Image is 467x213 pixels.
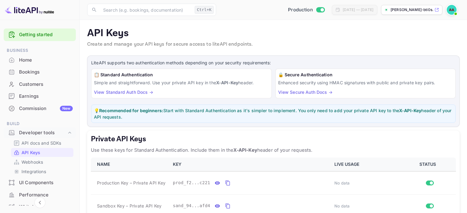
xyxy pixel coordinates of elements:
[447,5,457,15] img: Apurva Amin
[19,179,73,186] div: UI Components
[14,140,71,146] a: API docs and SDKs
[278,89,333,95] a: View Secure Auth Docs →
[334,203,350,208] span: No data
[11,158,73,166] div: Webhooks
[94,71,269,78] h6: 📋 Standard Authentication
[4,78,76,90] div: Customers
[216,80,238,85] strong: X-API-Key
[4,90,76,102] div: Earnings
[4,54,76,66] a: Home
[19,81,73,88] div: Customers
[5,5,54,15] img: LiteAPI logo
[278,71,453,78] h6: 🔒 Secure Authentication
[169,158,331,171] th: KEY
[87,41,460,48] p: Create and manage your API keys for secure access to liteAPI endpoints.
[21,168,46,175] p: Integrations
[21,140,61,146] p: API docs and SDKs
[11,139,73,147] div: API docs and SDKs
[11,148,73,157] div: API Keys
[173,180,210,186] span: prod_f2...c221
[99,108,163,113] strong: Recommended for beginners:
[97,180,165,186] span: Production Key – Private API Key
[4,120,76,127] span: Build
[4,201,76,212] a: Whitelabel
[34,197,45,208] button: Collapse navigation
[14,149,71,156] a: API Keys
[4,78,76,90] a: Customers
[195,6,214,14] div: Ctrl+K
[4,189,76,200] a: Performance
[14,168,71,175] a: Integrations
[19,129,67,136] div: Developer tools
[4,103,76,115] div: CommissionNew
[97,203,162,209] span: Sandbox Key – Private API Key
[11,167,73,176] div: Integrations
[4,177,76,188] a: UI Components
[91,134,456,144] h5: Private API Keys
[91,59,456,66] p: LiteAPI supports two authentication methods depending on your security requirements:
[87,27,460,40] p: API Keys
[4,103,76,114] a: CommissionNew
[19,69,73,76] div: Bookings
[331,158,402,171] th: LIVE USAGE
[391,7,433,13] p: [PERSON_NAME]-bti0s.nuit...
[343,7,373,13] div: [DATE] — [DATE]
[4,90,76,102] a: Earnings
[19,203,73,211] div: Whitelabel
[19,57,73,64] div: Home
[286,6,327,13] div: Switch to Sandbox mode
[19,105,73,112] div: Commission
[4,29,76,41] div: Getting started
[19,93,73,100] div: Earnings
[4,127,76,138] div: Developer tools
[402,158,456,171] th: STATUS
[288,6,313,13] span: Production
[4,66,76,78] a: Bookings
[19,31,73,38] a: Getting started
[60,106,73,111] div: New
[334,181,350,185] span: No data
[99,4,192,16] input: Search (e.g. bookings, documentation)
[94,79,269,86] p: Simple and straightforward. Use your private API key in the header.
[21,159,43,165] p: Webhooks
[14,159,71,165] a: Webhooks
[19,192,73,199] div: Performance
[21,149,40,156] p: API Keys
[399,108,421,113] strong: X-API-Key
[278,79,453,86] p: Enhanced security using HMAC signatures with public and private key pairs.
[91,146,456,154] p: Use these keys for Standard Authentication. Include them in the header of your requests.
[94,107,453,120] p: 💡 Start with Standard Authentication as it's simpler to implement. You only need to add your priv...
[233,147,257,153] strong: X-API-Key
[91,158,169,171] th: NAME
[94,89,153,95] a: View Standard Auth Docs →
[173,203,210,209] span: sand_94...afd4
[4,47,76,54] span: Business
